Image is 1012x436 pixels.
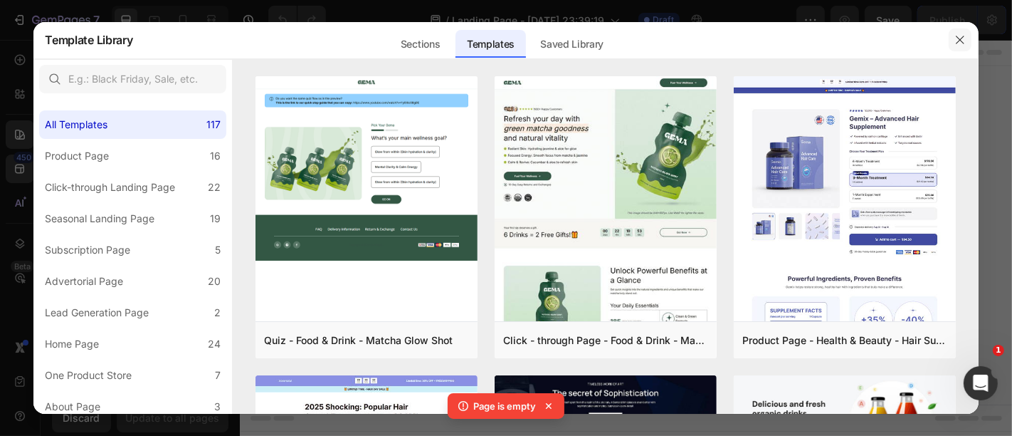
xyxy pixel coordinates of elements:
[45,179,175,196] div: Click-through Landing Page
[473,399,536,413] p: Page is empty
[529,30,615,58] div: Saved Library
[45,242,130,259] div: Subscription Page
[993,345,1004,356] span: 1
[214,398,221,415] div: 3
[45,21,132,58] h2: Template Library
[455,30,526,58] div: Templates
[215,242,221,259] div: 5
[742,332,947,349] div: Product Page - Health & Beauty - Hair Supplement
[503,332,708,349] div: Click - through Page - Food & Drink - Matcha Glow Shot
[324,251,421,280] button: Add sections
[341,223,513,240] div: Start with Sections from sidebar
[210,210,221,227] div: 19
[214,304,221,321] div: 2
[208,273,221,290] div: 20
[45,398,100,415] div: About Page
[264,332,453,349] div: Quiz - Food & Drink - Matcha Glow Shot
[332,331,523,343] div: Start with Generating from URL or image
[45,147,109,165] div: Product Page
[255,76,478,261] img: quiz-1.png
[45,367,132,384] div: One Product Store
[964,366,998,400] iframe: Intercom live chat
[206,116,221,133] div: 117
[389,30,451,58] div: Sections
[208,179,221,196] div: 22
[210,147,221,165] div: 16
[45,116,107,133] div: All Templates
[45,304,149,321] div: Lead Generation Page
[39,65,226,93] input: E.g.: Black Friday, Sale, etc.
[45,336,99,353] div: Home Page
[208,336,221,353] div: 24
[430,251,530,280] button: Add elements
[45,210,154,227] div: Seasonal Landing Page
[215,367,221,384] div: 7
[45,273,123,290] div: Advertorial Page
